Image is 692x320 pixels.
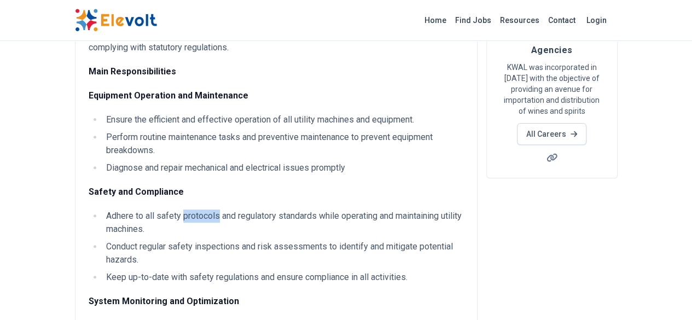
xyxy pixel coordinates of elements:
iframe: Chat Widget [637,267,692,320]
a: All Careers [517,123,586,145]
strong: System Monitoring and Optimization [89,296,239,306]
strong: Safety and Compliance [89,187,184,197]
li: Diagnose and repair mechanical and electrical issues promptly [103,161,464,174]
strong: Main Responsibilities [89,66,176,77]
li: Keep up-to-date with safety regulations and ensure compliance in all activities. [103,271,464,284]
img: Elevolt [75,9,157,32]
a: Home [420,11,451,29]
li: Ensure the efficient and effective operation of all utility machines and equipment. [103,113,464,126]
p: KWAL was incorporated in [DATE] with the objective of providing an avenue for importation and dis... [500,62,604,117]
a: Contact [544,11,580,29]
strong: Equipment Operation and Maintenance [89,90,248,101]
li: Adhere to all safety protocols and regulatory standards while operating and maintaining utility m... [103,210,464,236]
a: Login [580,9,613,31]
li: Conduct regular safety inspections and risk assessments to identify and mitigate potential hazards. [103,240,464,266]
li: Perform routine maintenance tasks and preventive maintenance to prevent equipment breakdowns. [103,131,464,157]
a: Find Jobs [451,11,496,29]
a: Resources [496,11,544,29]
